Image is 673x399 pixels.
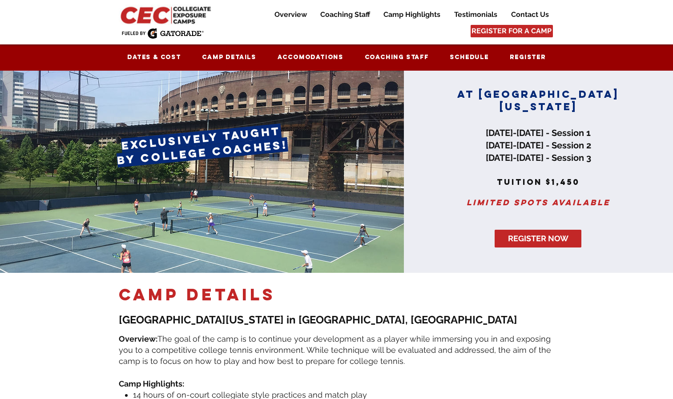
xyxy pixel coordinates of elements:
span: exclusively taught by college coaches! [117,124,288,168]
span: AT [GEOGRAPHIC_DATA][US_STATE] [457,88,619,113]
span: camp DETAILS [119,284,275,305]
a: Accomodations [269,49,352,66]
span: Camp Details [202,53,256,61]
span: Camp Highlights: [119,379,184,388]
a: Register [501,49,555,66]
p: Camp Highlights [379,9,445,20]
span: REGISTER NOW [508,233,568,244]
span: Limited spots available [467,197,610,207]
span: The goal of the camp is to continue your development as a player while immersing you in and expos... [119,334,551,366]
span: Schedule [450,53,488,61]
span: tuition $1,450 [497,177,580,187]
span: [GEOGRAPHIC_DATA][US_STATE] in [GEOGRAPHIC_DATA], [GEOGRAPHIC_DATA] [119,313,517,326]
nav: Site [261,9,555,20]
a: Schedule [441,49,498,66]
a: Camp Highlights [377,9,447,20]
span: [DATE]-[DATE] - Session 1 [DATE]-[DATE] - Session 2 [DATE]-[DATE] - Session 3 [486,128,591,163]
a: Dates & Cost [119,49,190,66]
span: Dates & Cost [127,53,181,61]
span: Coaching Staff [365,53,429,61]
span: Register [510,53,545,61]
span: Overview:​ [119,334,157,343]
p: Coaching Staff [316,9,375,20]
a: Coaching Staff [356,49,438,66]
p: Contact Us [507,9,553,20]
nav: Site [119,49,555,66]
a: REGISTER FOR A CAMP [471,25,553,37]
p: Overview [270,9,311,20]
img: Fueled by Gatorade.png [121,28,204,39]
a: Camp Details [193,49,265,66]
a: Testimonials [447,9,504,20]
a: Coaching Staff [314,9,376,20]
span: Accomodations [278,53,343,61]
a: Contact Us [504,9,555,20]
p: Testimonials [450,9,502,20]
a: Overview [268,9,313,20]
img: CEC Logo Primary_edited.jpg [119,4,215,25]
span: REGISTER FOR A CAMP [472,26,552,36]
a: REGISTER NOW [495,230,581,247]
